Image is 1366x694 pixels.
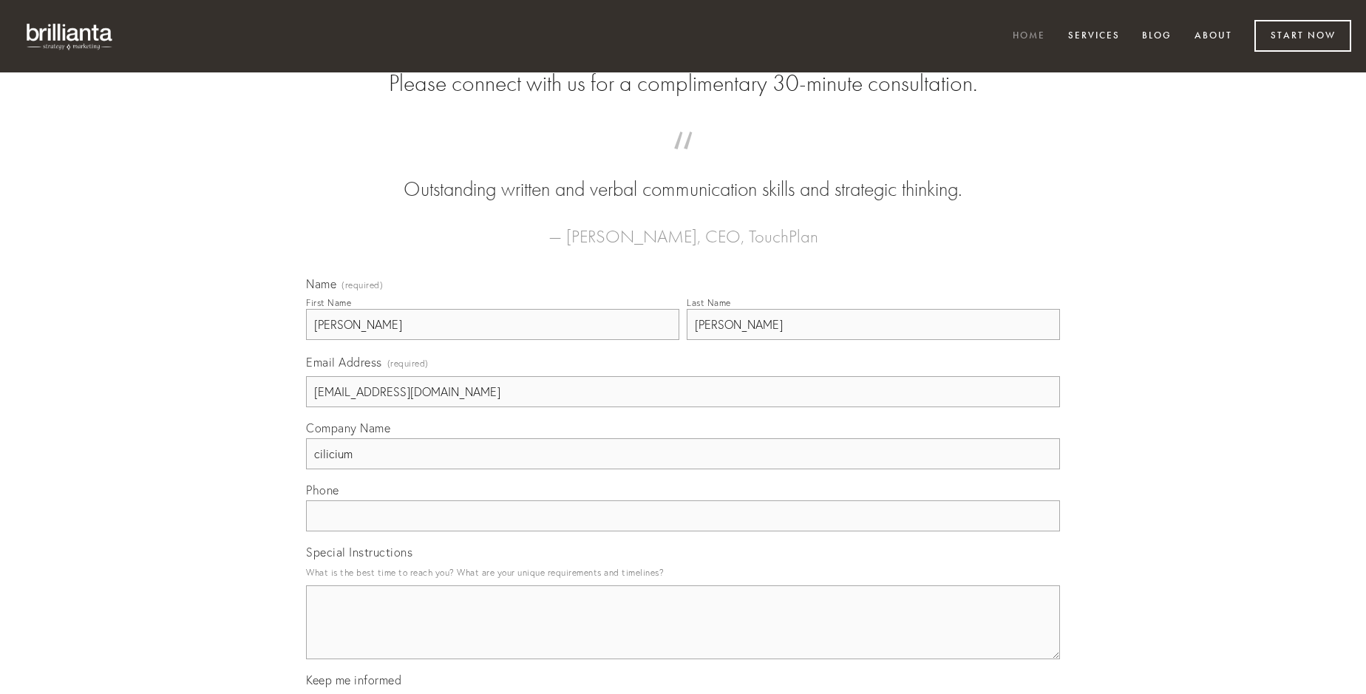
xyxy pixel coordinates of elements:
[1003,24,1055,49] a: Home
[341,281,383,290] span: (required)
[306,276,336,291] span: Name
[306,297,351,308] div: First Name
[306,355,382,370] span: Email Address
[306,69,1060,98] h2: Please connect with us for a complimentary 30-minute consultation.
[1254,20,1351,52] a: Start Now
[306,483,339,497] span: Phone
[306,421,390,435] span: Company Name
[306,673,401,687] span: Keep me informed
[387,353,429,373] span: (required)
[687,297,731,308] div: Last Name
[1185,24,1242,49] a: About
[330,204,1036,251] figcaption: — [PERSON_NAME], CEO, TouchPlan
[330,146,1036,204] blockquote: Outstanding written and verbal communication skills and strategic thinking.
[1059,24,1129,49] a: Services
[15,15,126,58] img: brillianta - research, strategy, marketing
[306,562,1060,582] p: What is the best time to reach you? What are your unique requirements and timelines?
[306,545,412,559] span: Special Instructions
[1132,24,1181,49] a: Blog
[330,146,1036,175] span: “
